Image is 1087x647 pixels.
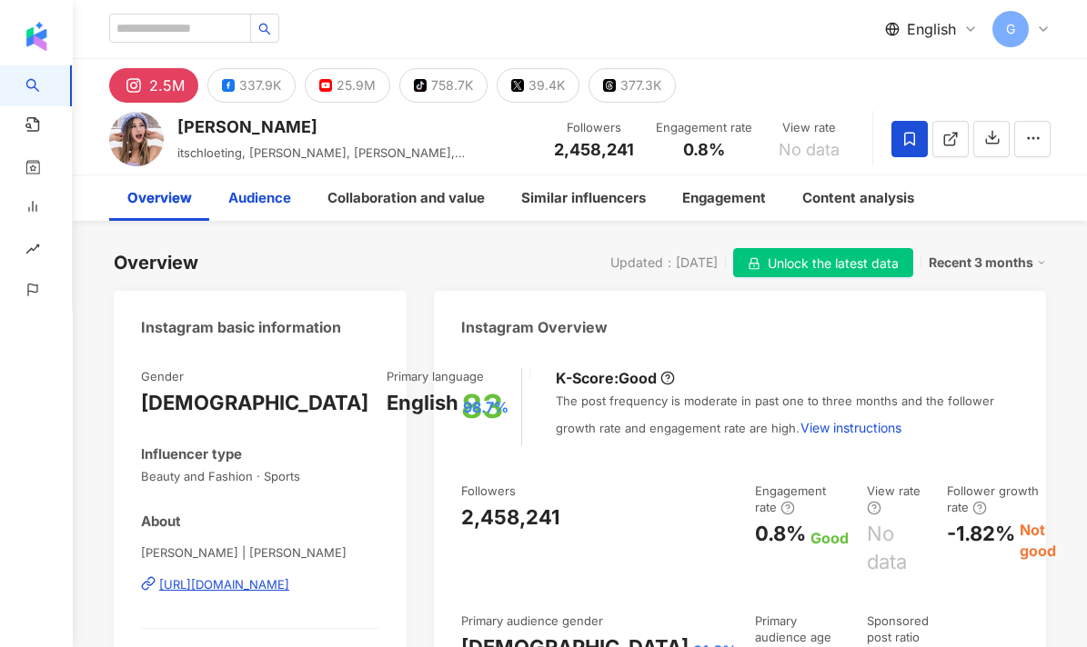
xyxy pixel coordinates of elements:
a: search [25,65,91,108]
div: Engagement rate [755,483,849,516]
div: Engagement [682,187,766,209]
span: 98.7% [463,397,508,417]
div: 2.5M [149,73,185,98]
span: [PERSON_NAME] | [PERSON_NAME] [141,544,379,561]
div: 2,458,241 [461,503,559,532]
div: View rate [774,119,843,137]
div: Gender [141,368,184,384]
div: English [387,389,458,417]
span: Unlock the latest data [768,249,899,278]
div: 83 [461,388,503,425]
div: 0.8% [755,520,806,548]
div: Recent 3 months [929,251,1046,274]
button: 39.4K [497,68,579,103]
div: 337.9K [239,73,281,98]
button: 2.5M [109,68,198,103]
div: 758.7K [431,73,473,98]
div: Instagram basic information [141,317,341,337]
img: logo icon [22,22,51,51]
div: Influencer type [141,444,242,463]
span: No data [779,141,840,159]
span: English [907,19,956,39]
div: Updated：[DATE] [610,255,718,270]
div: K-Score : [556,368,675,388]
div: No data [867,520,929,576]
div: -1.82% [947,520,1015,548]
button: 758.7K [399,68,488,103]
div: 39.4K [528,73,565,98]
div: 25.9M [337,73,376,98]
button: Unlock the latest data [733,248,913,277]
div: Sponsored post ratio [867,612,929,645]
div: Audience [228,187,291,209]
div: Content analysis [802,187,914,209]
div: [PERSON_NAME] [177,115,534,138]
span: rise [25,231,40,272]
a: [URL][DOMAIN_NAME] [141,576,379,592]
div: View rate [867,483,929,516]
div: Followers [461,483,516,499]
div: [DEMOGRAPHIC_DATA] [141,389,368,417]
div: Followers [554,119,634,137]
span: 2,458,241 [554,140,634,159]
button: 377.3K [589,68,676,103]
div: [URL][DOMAIN_NAME] [159,576,289,592]
div: Primary audience gender [461,612,603,629]
span: View instructions [800,421,901,435]
button: View instructions [800,410,902,446]
div: Good [810,528,849,548]
div: Not good [1020,520,1056,561]
span: search [258,23,271,35]
div: Overview [114,250,198,275]
span: Beauty and Fashion · Sports [141,468,379,484]
button: 25.9M [305,68,390,103]
span: lock [748,257,760,270]
span: G [1006,19,1015,39]
div: Instagram Overview [461,317,608,337]
div: Engagement rate [656,119,752,137]
div: Good [619,368,657,388]
div: About [141,512,181,531]
div: Follower growth rate [947,483,1056,516]
div: The post frequency is moderate in past one to three months and the follower growth rate and engag... [556,393,1019,445]
span: itschloeting, [PERSON_NAME], [PERSON_NAME], [PERSON_NAME], [PERSON_NAME], [PERSON_NAME] [177,145,484,178]
img: KOL Avatar [109,112,164,166]
div: Primary audience age [755,612,849,645]
div: Primary language [387,368,484,384]
button: 337.9K [207,68,296,103]
span: 0.8% [683,141,725,159]
div: Collaboration and value [327,187,485,209]
div: 377.3K [620,73,661,98]
div: Overview [127,187,192,209]
div: Similar influencers [521,187,646,209]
